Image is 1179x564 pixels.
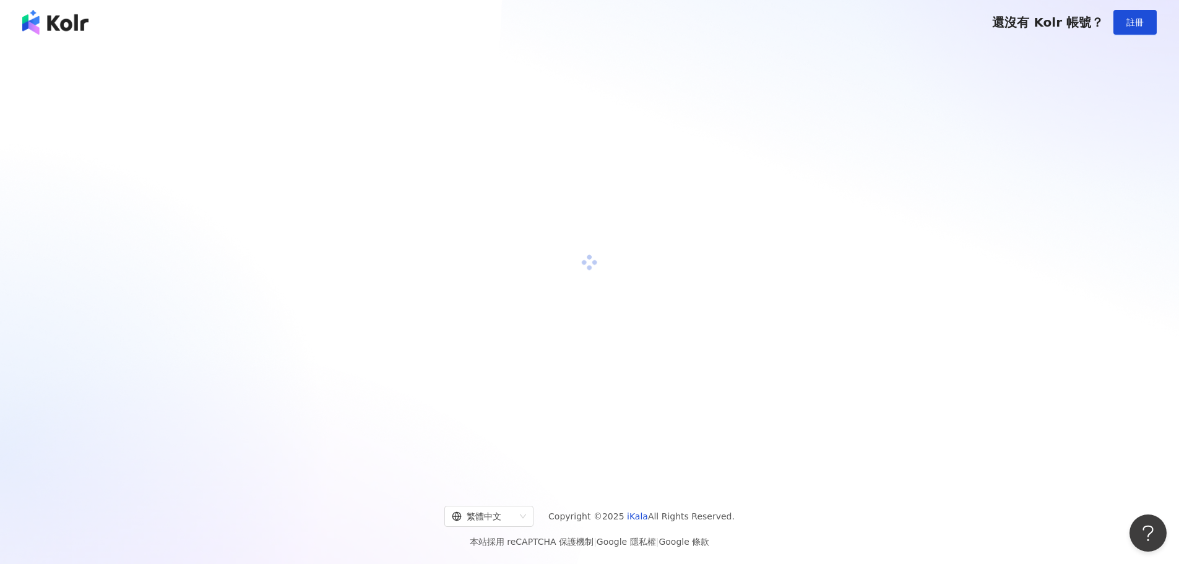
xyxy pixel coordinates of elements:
[594,537,597,547] span: |
[656,537,659,547] span: |
[627,511,648,521] a: iKala
[452,506,515,526] div: 繁體中文
[470,534,709,549] span: 本站採用 reCAPTCHA 保護機制
[1129,514,1167,552] iframe: Help Scout Beacon - Open
[659,537,709,547] a: Google 條款
[1126,17,1144,27] span: 註冊
[548,509,735,524] span: Copyright © 2025 All Rights Reserved.
[597,537,656,547] a: Google 隱私權
[1113,10,1157,35] button: 註冊
[22,10,89,35] img: logo
[992,15,1103,30] span: 還沒有 Kolr 帳號？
